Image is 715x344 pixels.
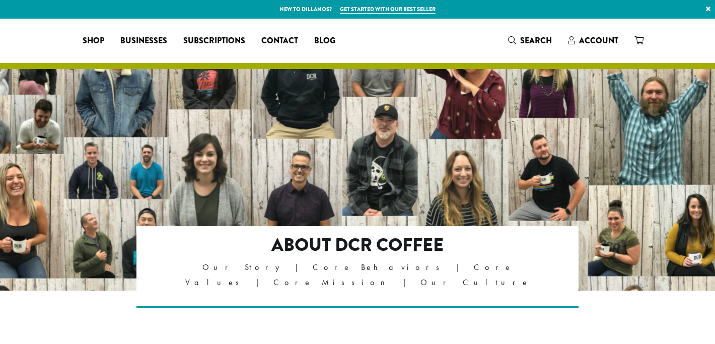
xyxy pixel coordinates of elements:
[180,260,535,290] p: Our Story | Core Behaviors | Core Values | Core Mission | Our Culture
[314,35,335,47] span: Blog
[180,234,535,256] h2: About DCR Coffee
[261,35,298,47] span: Contact
[83,35,104,47] span: Shop
[183,35,245,47] span: Subscriptions
[75,33,112,49] a: Shop
[340,5,436,14] a: Get started with our best seller
[120,35,167,47] span: Businesses
[579,35,618,46] span: Account
[500,32,560,49] a: Search
[520,35,552,46] span: Search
